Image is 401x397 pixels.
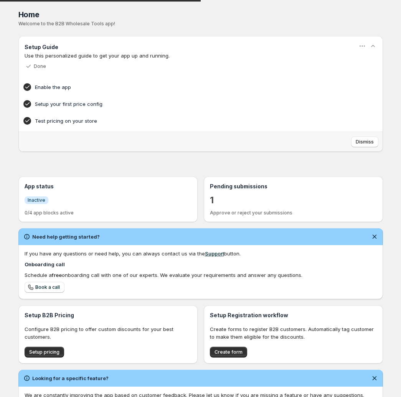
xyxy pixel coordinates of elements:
[25,347,64,357] button: Setup pricing
[25,325,191,341] p: Configure B2B pricing to offer custom discounts for your best customers.
[369,373,380,384] button: Dismiss notification
[210,325,377,341] p: Create forms to register B2B customers. Automatically tag customer to make them eligible for the ...
[210,183,377,190] h3: Pending submissions
[25,250,377,257] div: If you have any questions or need help, you can always contact us via the button.
[215,349,243,355] span: Create form
[25,311,191,319] h3: Setup B2B Pricing
[35,83,343,91] h4: Enable the app
[25,282,64,293] a: Book a call
[18,10,40,19] span: Home
[25,183,191,190] h3: App status
[210,210,377,216] p: Approve or reject your submissions
[52,272,62,278] b: free
[369,231,380,242] button: Dismiss notification
[351,137,378,147] button: Dismiss
[356,139,374,145] span: Dismiss
[18,21,383,27] p: Welcome to the B2B Wholesale Tools app!
[32,374,109,382] h2: Looking for a specific feature?
[34,63,46,69] p: Done
[210,347,247,357] button: Create form
[25,52,377,59] p: Use this personalized guide to get your app up and running.
[25,271,377,279] div: Schedule a onboarding call with one of our experts. We evaluate your requirements and answer any ...
[210,311,377,319] h3: Setup Registration workflow
[205,250,224,257] a: Support
[25,260,377,268] h4: Onboarding call
[210,194,214,206] a: 1
[25,43,58,51] h3: Setup Guide
[25,196,48,204] a: InfoInactive
[35,100,343,108] h4: Setup your first price config
[32,233,100,241] h2: Need help getting started?
[35,284,60,290] span: Book a call
[35,117,343,125] h4: Test pricing on your store
[25,210,191,216] p: 0/4 app blocks active
[29,349,59,355] span: Setup pricing
[28,197,45,203] span: Inactive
